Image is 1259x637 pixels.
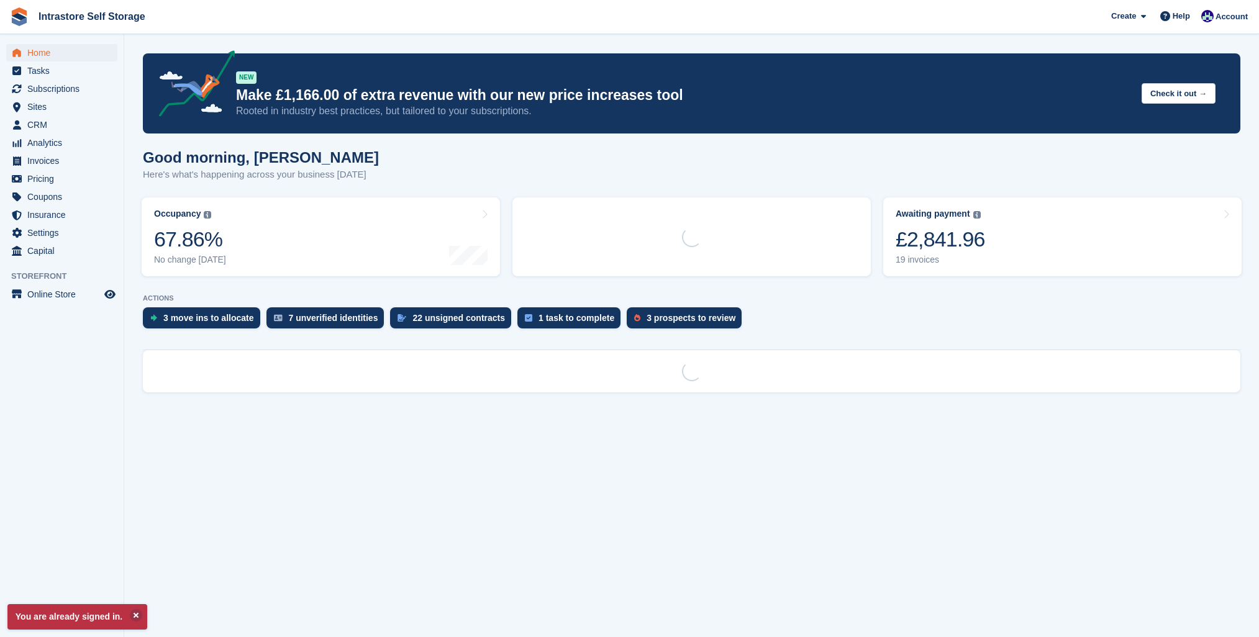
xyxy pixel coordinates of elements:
[6,134,117,151] a: menu
[6,224,117,242] a: menu
[143,168,379,182] p: Here's what's happening across your business [DATE]
[6,286,117,303] a: menu
[27,152,102,169] span: Invoices
[6,44,117,61] a: menu
[27,188,102,206] span: Coupons
[163,313,254,323] div: 3 move ins to allocate
[896,227,985,252] div: £2,841.96
[34,6,150,27] a: Intrastore Self Storage
[236,104,1132,118] p: Rooted in industry best practices, but tailored to your subscriptions.
[1142,83,1216,104] button: Check it out →
[143,149,379,166] h1: Good morning, [PERSON_NAME]
[27,134,102,151] span: Analytics
[6,170,117,187] a: menu
[6,242,117,260] a: menu
[142,197,500,276] a: Occupancy 67.86% No change [DATE]
[143,307,266,335] a: 3 move ins to allocate
[1173,10,1190,22] span: Help
[517,307,627,335] a: 1 task to complete
[634,314,640,322] img: prospect-51fa495bee0391a8d652442698ab0144808aea92771e9ea1ae160a38d050c398.svg
[27,224,102,242] span: Settings
[27,286,102,303] span: Online Store
[289,313,378,323] div: 7 unverified identities
[6,62,117,79] a: menu
[627,307,748,335] a: 3 prospects to review
[27,80,102,97] span: Subscriptions
[150,314,157,322] img: move_ins_to_allocate_icon-fdf77a2bb77ea45bf5b3d319d69a93e2d87916cf1d5bf7949dd705db3b84f3ca.svg
[154,255,226,265] div: No change [DATE]
[236,86,1132,104] p: Make £1,166.00 of extra revenue with our new price increases tool
[6,80,117,97] a: menu
[647,313,735,323] div: 3 prospects to review
[6,152,117,169] a: menu
[154,209,201,219] div: Occupancy
[390,307,517,335] a: 22 unsigned contracts
[1111,10,1136,22] span: Create
[412,313,505,323] div: 22 unsigned contracts
[27,98,102,115] span: Sites
[266,307,391,335] a: 7 unverified identities
[236,71,257,84] div: NEW
[1201,10,1214,22] img: Mathew Tremewan
[1216,11,1248,23] span: Account
[27,170,102,187] span: Pricing
[525,314,532,322] img: task-75834270c22a3079a89374b754ae025e5fb1db73e45f91037f5363f120a921f8.svg
[10,7,29,26] img: stora-icon-8386f47178a22dfd0bd8f6a31ec36ba5ce8667c1dd55bd0f319d3a0aa187defe.svg
[154,227,226,252] div: 67.86%
[539,313,614,323] div: 1 task to complete
[27,44,102,61] span: Home
[896,255,985,265] div: 19 invoices
[6,116,117,133] a: menu
[6,206,117,224] a: menu
[7,604,147,630] p: You are already signed in.
[27,242,102,260] span: Capital
[11,270,124,282] span: Storefront
[102,287,117,302] a: Preview store
[6,98,117,115] a: menu
[973,211,981,219] img: icon-info-grey-7440780725fd019a000dd9b08b2336e03edf1995a4989e88bcd33f0948082b44.svg
[274,314,283,322] img: verify_identity-adf6edd0f0f0b5bbfe63781bf79b02c33cf7c696d77639b501bdc392416b5a36.svg
[883,197,1242,276] a: Awaiting payment £2,841.96 19 invoices
[896,209,970,219] div: Awaiting payment
[143,294,1240,302] p: ACTIONS
[27,206,102,224] span: Insurance
[27,62,102,79] span: Tasks
[27,116,102,133] span: CRM
[204,211,211,219] img: icon-info-grey-7440780725fd019a000dd9b08b2336e03edf1995a4989e88bcd33f0948082b44.svg
[6,188,117,206] a: menu
[148,50,235,121] img: price-adjustments-announcement-icon-8257ccfd72463d97f412b2fc003d46551f7dbcb40ab6d574587a9cd5c0d94...
[398,314,406,322] img: contract_signature_icon-13c848040528278c33f63329250d36e43548de30e8caae1d1a13099fd9432cc5.svg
